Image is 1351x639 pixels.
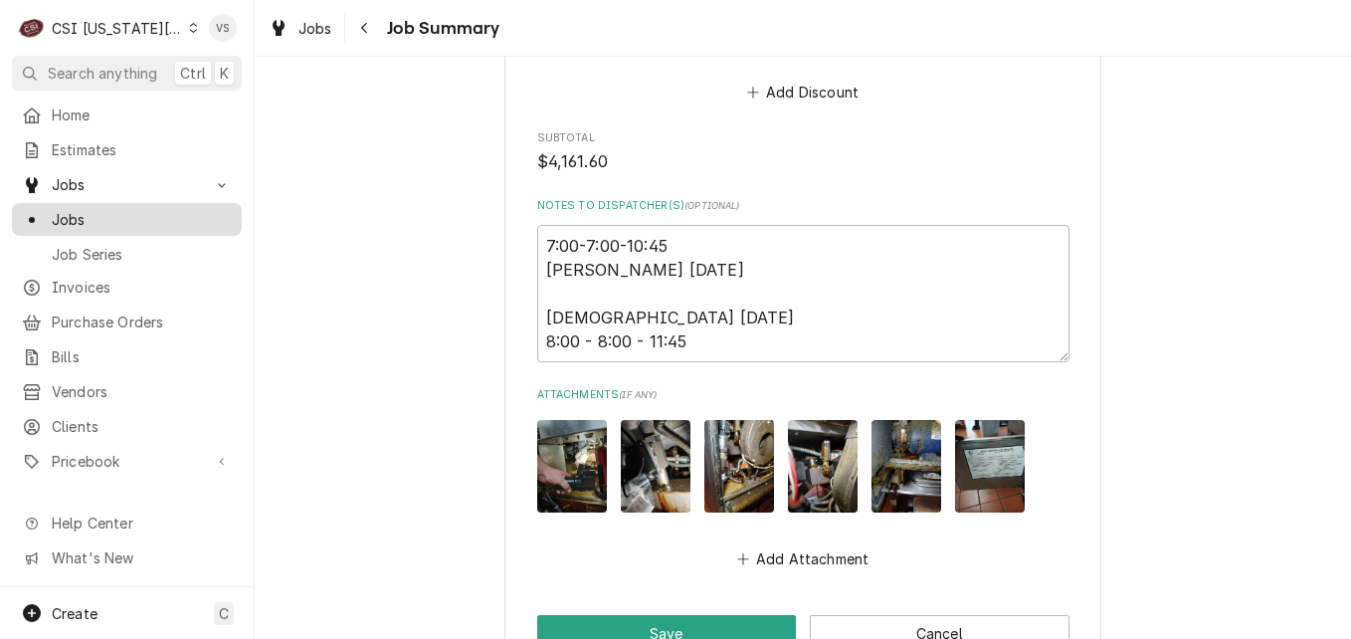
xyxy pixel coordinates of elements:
[537,150,1069,174] span: Subtotal
[52,416,232,437] span: Clients
[537,387,1069,573] div: Attachments
[537,387,1069,403] label: Attachments
[18,14,46,42] div: CSI Kansas City.'s Avatar
[298,18,332,39] span: Jobs
[48,63,157,84] span: Search anything
[52,174,202,195] span: Jobs
[733,545,872,573] button: Add Attachment
[52,605,97,622] span: Create
[52,346,232,367] span: Bills
[743,79,862,106] button: Add Discount
[12,340,242,373] a: Bills
[537,198,1069,214] label: Notes to Dispatcher(s)
[219,603,229,624] span: C
[220,63,229,84] span: K
[52,105,232,125] span: Home
[12,507,242,539] a: Go to Help Center
[52,547,230,568] span: What's New
[52,451,202,472] span: Pricebook
[621,420,690,513] img: a2ZUIReTRLKJ4dH8KsQh
[871,420,941,513] img: rhAP4jCeRx2BlUpbm6n3
[12,133,242,166] a: Estimates
[12,168,242,201] a: Go to Jobs
[537,152,608,171] span: $4,161.60
[12,445,242,478] a: Go to Pricebook
[349,12,381,44] button: Navigate back
[18,14,46,42] div: C
[52,209,232,230] span: Jobs
[12,99,242,131] a: Home
[52,18,183,39] div: CSI [US_STATE][GEOGRAPHIC_DATA].
[209,14,237,42] div: Vicky Stuesse's Avatar
[12,238,242,271] a: Job Series
[537,420,607,513] img: swyjMn7Tx28acbTccBQA
[261,12,340,45] a: Jobs
[537,198,1069,362] div: Notes to Dispatcher(s)
[12,203,242,236] a: Jobs
[684,200,740,211] span: ( optional )
[12,271,242,304] a: Invoices
[52,277,232,298] span: Invoices
[12,56,242,91] button: Search anythingCtrlK
[52,312,232,332] span: Purchase Orders
[12,306,242,338] a: Purchase Orders
[955,420,1025,513] img: pE8a44RvRaWWYqZNuxEt
[12,375,242,408] a: Vendors
[52,244,232,265] span: Job Series
[52,139,232,160] span: Estimates
[788,420,858,513] img: MXYfpd3QWyjwQ2siQUN6
[619,389,657,400] span: ( if any )
[180,63,206,84] span: Ctrl
[704,420,774,513] img: Hzu6gSagTYilDnFA0bYJ
[537,225,1069,362] textarea: 7:00-7:00-10:45 [PERSON_NAME] [DATE] [DEMOGRAPHIC_DATA] [DATE] 8:00 - 8:00 - 11:45
[381,15,500,42] span: Job Summary
[12,410,242,443] a: Clients
[537,130,1069,146] span: Subtotal
[209,14,237,42] div: VS
[537,41,1069,106] div: Discounts
[12,541,242,574] a: Go to What's New
[537,130,1069,173] div: Subtotal
[52,513,230,533] span: Help Center
[52,381,232,402] span: Vendors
